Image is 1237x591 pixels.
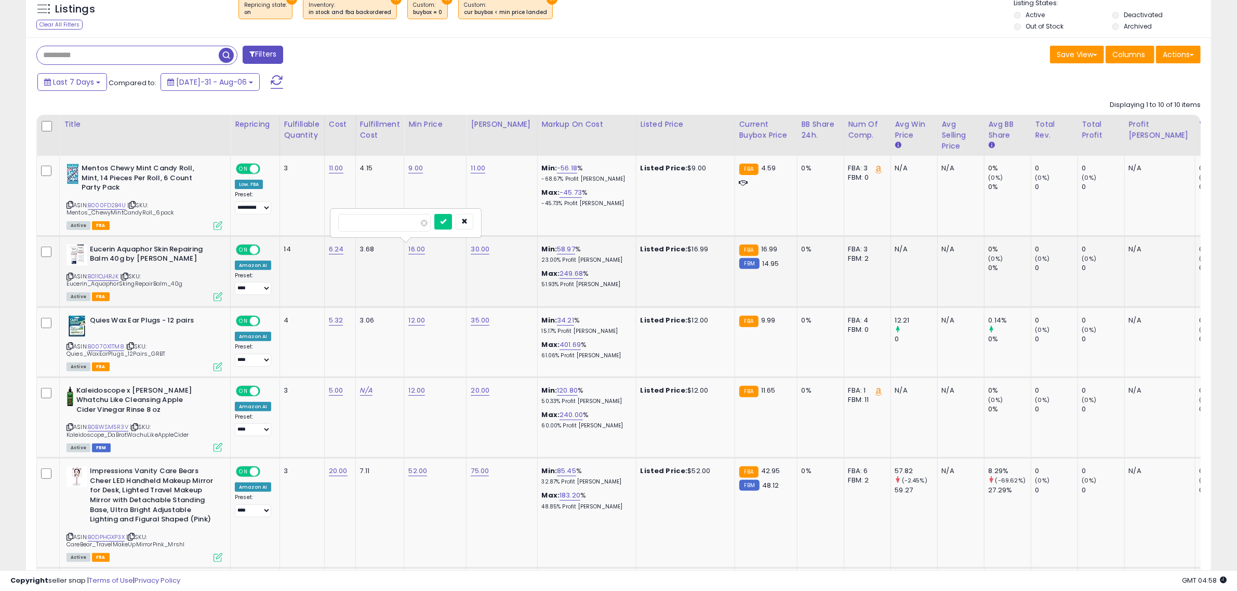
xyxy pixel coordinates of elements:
[542,164,628,183] div: %
[284,119,320,141] div: Fulfillable Quantity
[235,261,271,270] div: Amazon AI
[802,245,836,254] div: 0%
[989,334,1031,344] div: 0%
[1035,476,1050,485] small: (0%)
[88,423,128,432] a: B0BWSM5R3V
[641,315,688,325] b: Listed Price:
[762,480,779,490] span: 48.12
[942,386,976,395] div: N/A
[942,119,980,152] div: Avg Selling Price
[560,187,582,198] a: -45.73
[1082,386,1124,395] div: 0
[848,386,883,395] div: FBA: 1
[90,466,216,527] b: Impressions Vanity Care Bears Cheer LED Handheld Makeup Mirror for Desk, Lighted Travel Makeup Mi...
[557,244,575,254] a: 58.97
[995,476,1026,485] small: (-69.62%)
[902,476,927,485] small: (-2.45%)
[542,410,560,420] b: Max:
[989,245,1031,254] div: 0%
[235,494,272,517] div: Preset:
[542,410,628,429] div: %
[542,385,557,395] b: Min:
[235,482,271,492] div: Amazon AI
[92,292,110,301] span: FBA
[471,244,489,254] a: 30.00
[259,467,275,476] span: OFF
[1082,173,1097,182] small: (0%)
[1035,173,1050,182] small: (0%)
[408,385,425,396] a: 12.00
[90,316,216,328] b: Quies Wax Ear Plugs - 12 pairs
[1035,334,1078,344] div: 0
[1035,396,1050,404] small: (0%)
[237,386,250,395] span: ON
[542,176,628,183] p: -68.67% Profit [PERSON_NAME]
[739,480,760,491] small: FBM
[542,316,628,335] div: %
[235,119,275,130] div: Repricing
[135,575,180,585] a: Privacy Policy
[1082,164,1124,173] div: 0
[1082,405,1124,414] div: 0
[1082,486,1124,495] div: 0
[1082,316,1124,325] div: 0
[66,362,90,371] span: All listings currently available for purchase on Amazon
[848,316,883,325] div: FBA: 4
[1129,316,1187,325] div: N/A
[848,164,883,173] div: FBA: 3
[92,221,110,230] span: FBA
[66,466,87,487] img: 31ol+R1zVVL._SL40_.jpg
[989,316,1031,325] div: 0.14%
[542,245,628,264] div: %
[329,119,351,130] div: Cost
[284,164,316,173] div: 3
[739,258,760,269] small: FBM
[360,316,396,325] div: 3.06
[176,77,247,87] span: [DATE]-31 - Aug-06
[989,405,1031,414] div: 0%
[542,268,560,278] b: Max:
[989,486,1031,495] div: 27.29%
[284,316,316,325] div: 4
[739,164,759,175] small: FBA
[92,362,110,371] span: FBA
[942,245,976,254] div: N/A
[360,119,400,141] div: Fulfillment Cost
[542,315,557,325] b: Min:
[66,553,90,562] span: All listings currently available for purchase on Amazon
[989,386,1031,395] div: 0%
[284,466,316,476] div: 3
[762,259,779,268] span: 14.95
[259,386,275,395] span: OFF
[37,73,107,91] button: Last 7 Days
[739,386,759,397] small: FBA
[848,395,883,405] div: FBM: 11
[542,491,628,510] div: %
[542,163,557,173] b: Min:
[1035,119,1073,141] div: Total Rev.
[989,119,1027,141] div: Avg BB Share
[413,9,442,16] div: buybox = 0
[237,316,250,325] span: ON
[464,1,547,17] span: Custom:
[542,478,628,486] p: 32.87% Profit [PERSON_NAME]
[739,245,759,256] small: FBA
[542,466,628,486] div: %
[244,9,287,16] div: on
[542,490,560,500] b: Max:
[1156,46,1201,63] button: Actions
[1035,326,1050,334] small: (0%)
[1129,466,1187,476] div: N/A
[802,466,836,476] div: 0%
[641,119,730,130] div: Listed Price
[641,244,688,254] b: Listed Price:
[66,272,182,288] span: | SKU: Eucerin_AquaphorSkingRepairBalm_40g
[989,396,1003,404] small: (0%)
[761,244,778,254] span: 16.99
[10,575,48,585] strong: Copyright
[537,115,636,156] th: The percentage added to the cost of goods (COGS) that forms the calculator for Min & Max prices.
[88,201,126,210] a: B000FD2B4U
[235,191,272,214] div: Preset:
[464,9,547,16] div: cur buybox < min price landed
[557,385,578,396] a: 120.80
